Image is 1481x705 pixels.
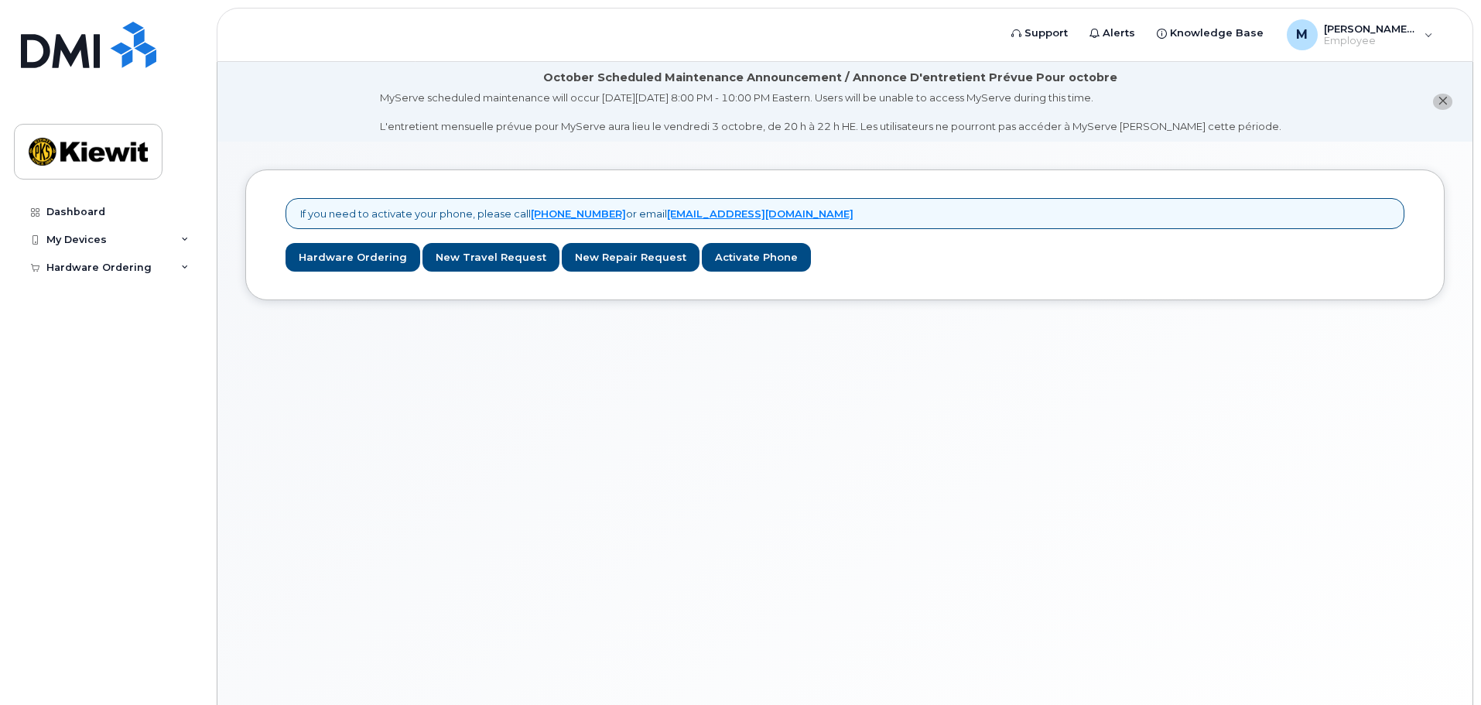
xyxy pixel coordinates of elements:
[543,70,1117,86] div: October Scheduled Maintenance Announcement / Annonce D'entretient Prévue Pour octobre
[702,243,811,272] a: Activate Phone
[286,243,420,272] a: Hardware Ordering
[667,207,853,220] a: [EMAIL_ADDRESS][DOMAIN_NAME]
[531,207,626,220] a: [PHONE_NUMBER]
[380,91,1281,134] div: MyServe scheduled maintenance will occur [DATE][DATE] 8:00 PM - 10:00 PM Eastern. Users will be u...
[300,207,853,221] p: If you need to activate your phone, please call or email
[562,243,699,272] a: New Repair Request
[422,243,559,272] a: New Travel Request
[1433,94,1452,110] button: close notification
